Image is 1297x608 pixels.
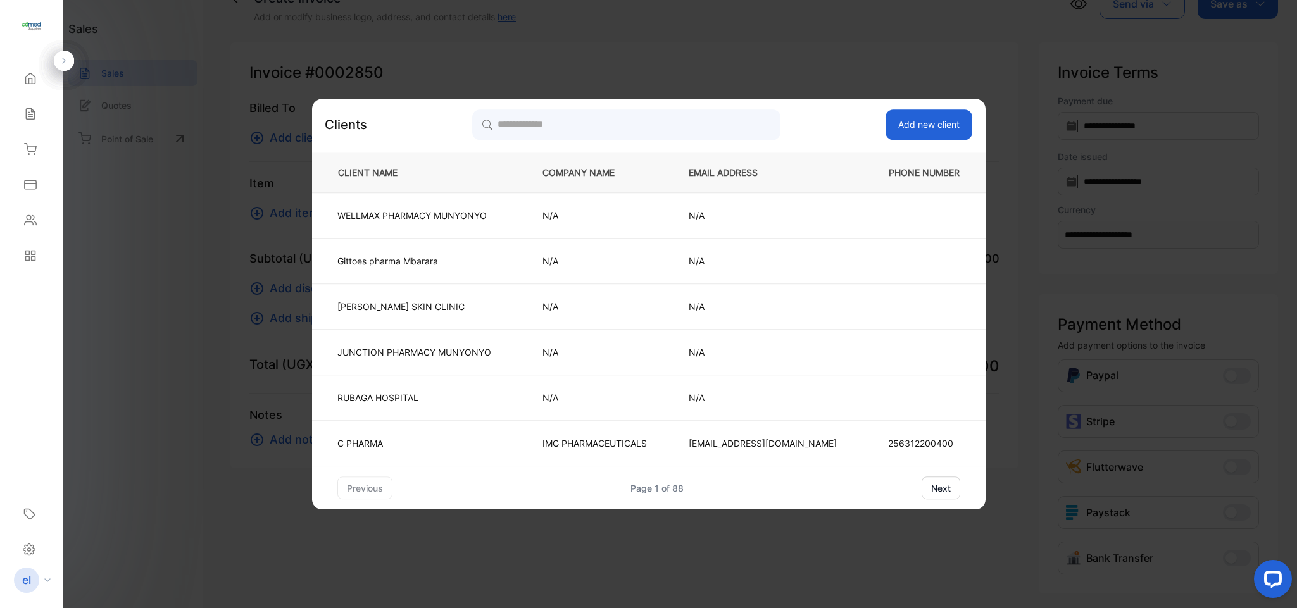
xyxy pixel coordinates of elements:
p: N/A [689,254,837,268]
button: previous [337,476,392,499]
p: CLIENT NAME [333,166,501,179]
p: COMPANY NAME [542,166,647,179]
p: Clients [325,115,367,134]
p: el [22,572,31,588]
p: IMG PHARMACEUTICALS [542,437,647,450]
p: WELLMAX PHARMACY MUNYONYO [337,209,491,222]
p: N/A [689,209,837,222]
p: N/A [542,345,647,359]
button: next [922,476,960,499]
p: RUBAGA HOSPITAL [337,391,491,404]
img: logo [22,16,41,35]
p: C PHARMA [337,437,491,450]
p: N/A [689,345,837,359]
p: EMAIL ADDRESS [689,166,837,179]
p: [EMAIL_ADDRESS][DOMAIN_NAME] [689,437,837,450]
p: N/A [542,300,647,313]
p: N/A [542,254,647,268]
iframe: LiveChat chat widget [1244,555,1297,608]
p: 256312200400 [888,437,960,450]
p: N/A [542,391,647,404]
p: N/A [689,391,837,404]
p: Gittoes pharma Mbarara [337,254,491,268]
p: N/A [689,300,837,313]
p: N/A [542,209,647,222]
div: Page 1 of 88 [630,481,684,495]
p: PHONE NUMBER [879,166,965,179]
p: [PERSON_NAME] SKIN CLINIC [337,300,491,313]
button: Add new client [886,109,972,140]
p: JUNCTION PHARMACY MUNYONYO [337,345,491,359]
